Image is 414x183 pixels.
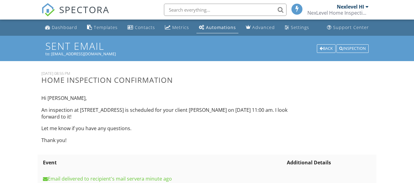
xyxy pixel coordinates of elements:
div: Back [317,44,336,53]
div: Email delivered to recipient's mail server [43,175,284,182]
a: Advanced [243,22,277,33]
div: Inspection [336,44,369,53]
a: Inspection [336,45,369,51]
a: Templates [85,22,120,33]
span: 2025-09-29T02:55:36Z [142,175,172,182]
p: Thank you! [41,137,288,144]
th: Additional Details [285,155,373,170]
a: Settings [282,22,312,33]
h1: Sent Email [45,41,369,51]
a: Back [317,45,336,51]
img: The Best Home Inspection Software - Spectora [41,3,55,16]
div: Settings [291,24,309,30]
div: Support Center [333,24,369,30]
p: Hi [PERSON_NAME], [41,95,288,101]
input: Search everything... [164,4,287,16]
div: Dashboard [52,24,77,30]
div: Nexlevel HI [337,4,364,10]
div: Templates [94,24,118,30]
div: Metrics [172,24,189,30]
h3: Home Inspection Confirmation [41,76,288,84]
a: Dashboard [43,22,80,33]
a: Support Center [325,22,371,33]
div: Contacts [135,24,155,30]
p: An inspection at [STREET_ADDRESS] is scheduled for your client [PERSON_NAME] on [DATE] 11:00 am. ... [41,107,288,120]
a: Metrics [162,22,192,33]
div: NexLevel Home Inspections [307,10,369,16]
p: Let me know if you have any questions. [41,125,288,132]
div: Advanced [252,24,275,30]
span: SPECTORA [59,3,109,16]
a: Automations (Basic) [196,22,238,33]
div: to: [EMAIL_ADDRESS][DOMAIN_NAME] [45,51,369,56]
a: SPECTORA [41,8,109,21]
div: Automations [206,24,236,30]
div: [DATE] 08:55 PM [41,71,288,76]
th: Event [41,155,285,170]
a: Contacts [125,22,158,33]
